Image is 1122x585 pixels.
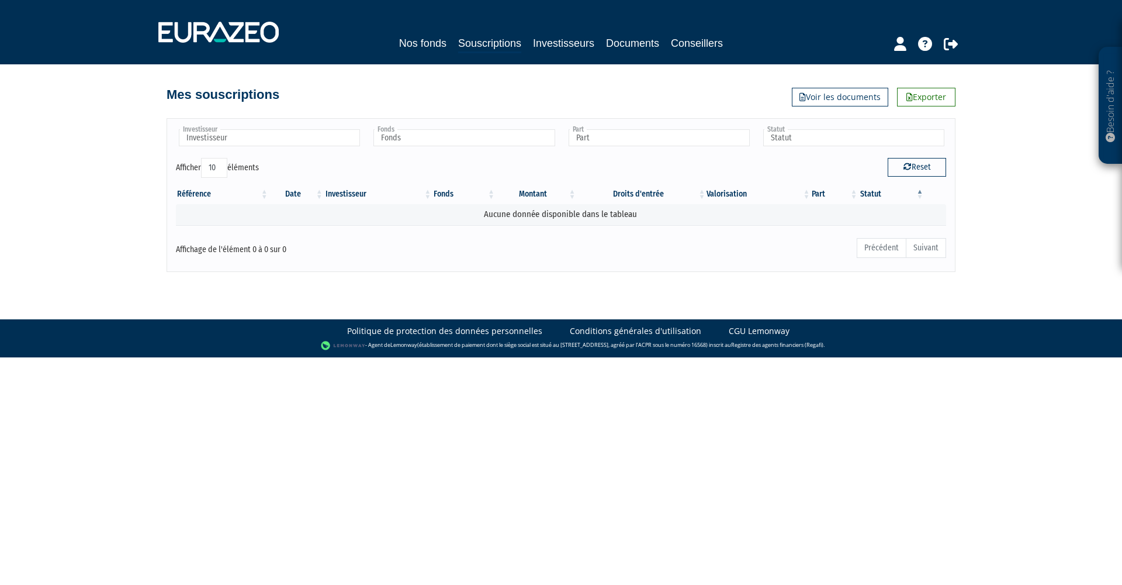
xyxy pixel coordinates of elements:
img: logo-lemonway.png [321,340,366,352]
a: Conseillers [671,35,723,51]
a: CGU Lemonway [729,325,789,337]
th: Montant: activer pour trier la colonne par ordre croissant [496,184,577,204]
div: - Agent de (établissement de paiement dont le siège social est situé au [STREET_ADDRESS], agréé p... [12,340,1110,352]
th: Investisseur: activer pour trier la colonne par ordre croissant [324,184,433,204]
a: Registre des agents financiers (Regafi) [731,341,823,349]
img: 1732889491-logotype_eurazeo_blanc_rvb.png [158,22,279,43]
th: Date: activer pour trier la colonne par ordre croissant [269,184,324,204]
a: Voir les documents [792,88,888,106]
th: Fonds: activer pour trier la colonne par ordre croissant [432,184,496,204]
th: Référence : activer pour trier la colonne par ordre croissant [176,184,269,204]
th: Droits d'entrée: activer pour trier la colonne par ordre croissant [577,184,707,204]
td: Aucune donnée disponible dans le tableau [176,204,946,225]
a: Lemonway [390,341,417,349]
select: Afficheréléments [201,158,227,178]
a: Documents [606,35,659,51]
th: Statut : activer pour trier la colonne par ordre d&eacute;croissant [859,184,925,204]
a: Conditions générales d'utilisation [570,325,701,337]
p: Besoin d'aide ? [1104,53,1117,159]
label: Afficher éléments [176,158,259,178]
a: Politique de protection des données personnelles [347,325,542,337]
a: Investisseurs [533,35,594,51]
th: Part: activer pour trier la colonne par ordre croissant [812,184,859,204]
div: Affichage de l'élément 0 à 0 sur 0 [176,237,487,256]
a: Souscriptions [458,35,521,53]
button: Reset [888,158,946,177]
a: Nos fonds [399,35,446,51]
a: Exporter [897,88,955,106]
th: Valorisation: activer pour trier la colonne par ordre croissant [707,184,811,204]
h4: Mes souscriptions [167,88,279,102]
